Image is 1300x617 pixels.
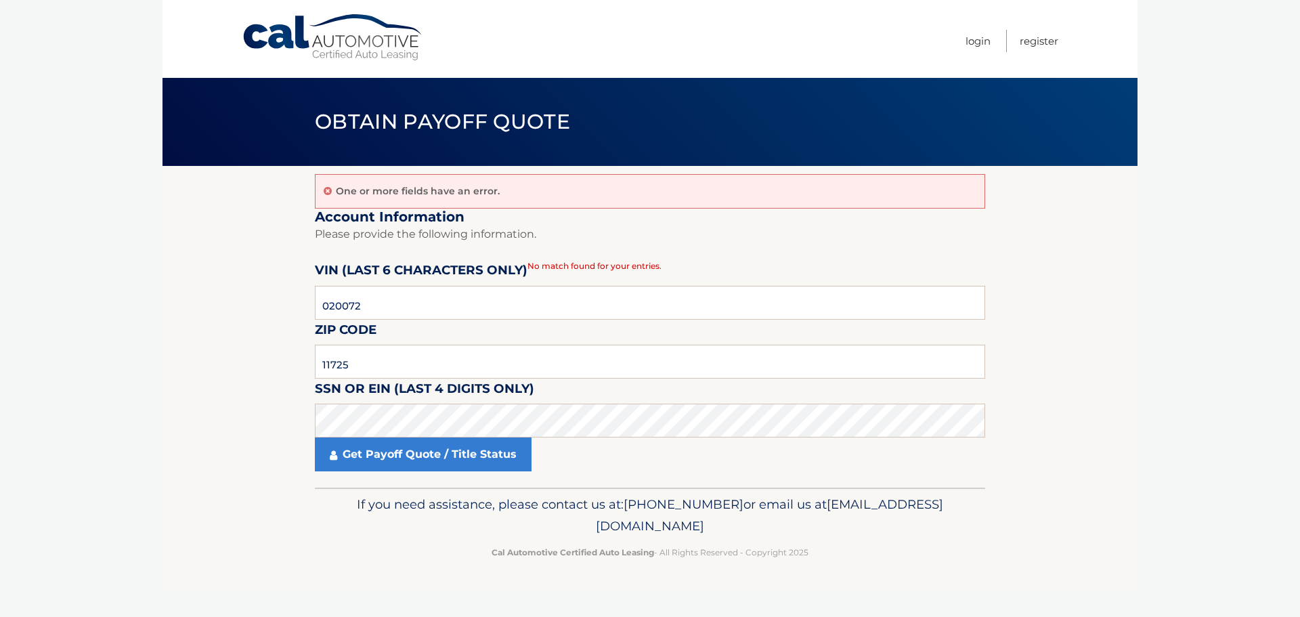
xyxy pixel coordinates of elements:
[315,225,985,244] p: Please provide the following information.
[315,260,527,285] label: VIN (last 6 characters only)
[315,379,534,404] label: SSN or EIN (last 4 digits only)
[1020,30,1058,52] a: Register
[315,109,570,134] span: Obtain Payoff Quote
[315,438,532,471] a: Get Payoff Quote / Title Status
[324,545,976,559] p: - All Rights Reserved - Copyright 2025
[527,261,662,271] span: No match found for your entries.
[492,547,654,557] strong: Cal Automotive Certified Auto Leasing
[596,496,943,534] span: [EMAIL_ADDRESS][DOMAIN_NAME]
[624,496,743,512] span: [PHONE_NUMBER]
[324,494,976,537] p: If you need assistance, please contact us at: or email us at
[966,30,991,52] a: Login
[336,185,500,197] p: One or more fields have an error.
[242,14,425,62] a: Cal Automotive
[315,209,985,226] h2: Account Information
[315,320,376,345] label: Zip Code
